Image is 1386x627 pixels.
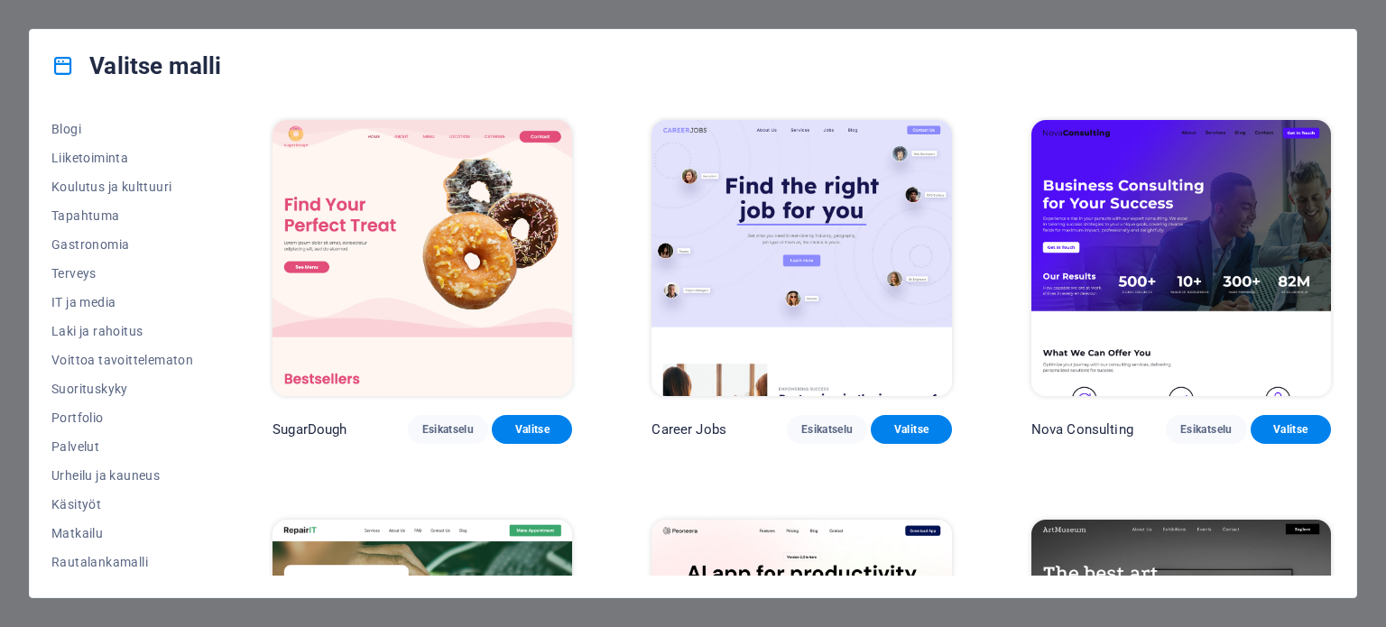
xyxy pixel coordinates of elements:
[51,288,193,317] button: IT ja media
[1265,422,1317,437] span: Valitse
[408,415,488,444] button: Esikatselu
[1180,422,1232,437] span: Esikatselu
[51,353,193,367] span: Voittoa tavoittelematon
[51,51,222,80] h4: Valitse malli
[51,266,193,281] span: Terveys
[273,120,572,396] img: SugarDough
[51,201,193,230] button: Tapahtuma
[51,295,193,309] span: IT ja media
[51,317,193,346] button: Laki ja rahoitus
[51,519,193,548] button: Matkailu
[51,208,193,223] span: Tapahtuma
[51,490,193,519] button: Käsityöt
[51,230,193,259] button: Gastronomia
[51,497,193,512] span: Käsityöt
[51,172,193,201] button: Koulutus ja kulttuuri
[51,143,193,172] button: Liiketoiminta
[51,382,193,396] span: Suorituskyky
[51,122,193,136] span: Blogi
[871,415,951,444] button: Valitse
[1031,420,1133,438] p: Nova Consulting
[51,548,193,576] button: Rautalankamalli
[51,346,193,374] button: Voittoa tavoittelematon
[51,151,193,165] span: Liiketoiminta
[492,415,572,444] button: Valitse
[51,237,193,252] span: Gastronomia
[51,374,193,403] button: Suorituskyky
[51,410,193,425] span: Portfolio
[651,420,726,438] p: Career Jobs
[51,180,193,194] span: Koulutus ja kulttuuri
[51,439,193,454] span: Palvelut
[51,461,193,490] button: Urheilu ja kauneus
[885,422,937,437] span: Valitse
[273,420,346,438] p: SugarDough
[51,555,193,569] span: Rautalankamalli
[51,324,193,338] span: Laki ja rahoitus
[51,468,193,483] span: Urheilu ja kauneus
[1166,415,1246,444] button: Esikatselu
[1251,415,1331,444] button: Valitse
[1031,120,1331,396] img: Nova Consulting
[51,526,193,540] span: Matkailu
[787,415,867,444] button: Esikatselu
[422,422,474,437] span: Esikatselu
[51,259,193,288] button: Terveys
[506,422,558,437] span: Valitse
[801,422,853,437] span: Esikatselu
[51,115,193,143] button: Blogi
[51,432,193,461] button: Palvelut
[51,403,193,432] button: Portfolio
[651,120,951,396] img: Career Jobs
